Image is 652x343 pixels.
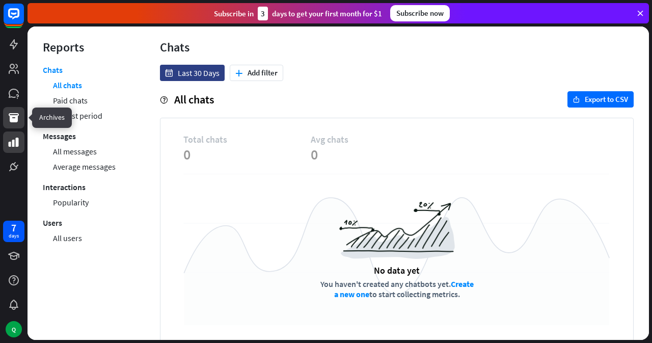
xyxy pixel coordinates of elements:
a: Chats [43,65,63,77]
a: Popularity [53,195,89,210]
div: 7 [11,223,16,232]
span: Avg chats [311,134,438,145]
a: Create a new one [334,279,474,299]
a: Interactions [43,179,86,195]
img: a6954988516a0971c967.png [339,202,455,259]
a: Messages [43,128,76,144]
i: export [573,96,580,103]
a: All chats [53,77,82,93]
span: Last 30 Days [178,68,220,78]
span: 0 [311,145,438,164]
a: Busiest period [53,108,102,123]
div: 3 [258,7,268,20]
div: Q [6,321,22,337]
a: All messages [53,144,97,159]
a: All users [53,230,82,246]
button: Open LiveChat chat widget [8,4,39,35]
span: 0 [183,145,311,164]
span: All chats [174,92,214,107]
a: Users [43,215,62,230]
div: days [9,232,19,240]
button: exportExport to CSV [567,91,634,108]
i: plus [235,70,242,76]
a: 7 days [3,221,24,242]
a: Average messages [53,159,116,174]
div: You haven't created any chatbots yet. to start collecting metrics. [319,279,475,299]
div: Reports [43,39,129,55]
i: date [165,69,173,77]
span: Total chats [183,134,311,145]
div: No data yet [374,265,420,276]
i: help [160,96,168,104]
div: Chats [160,39,634,55]
button: plusAdd filter [230,65,283,81]
div: Subscribe in days to get your first month for $1 [214,7,382,20]
div: Subscribe now [390,5,450,21]
a: Paid chats [53,93,88,108]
